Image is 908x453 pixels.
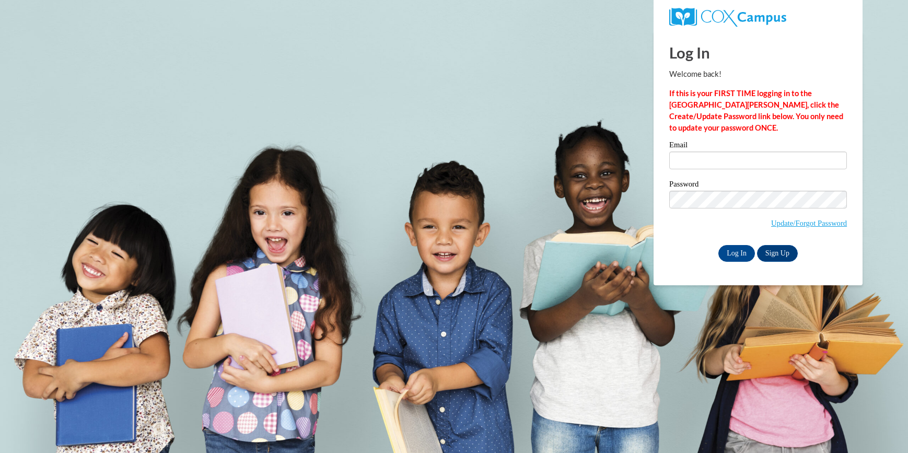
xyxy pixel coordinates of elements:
a: Update/Forgot Password [771,219,847,227]
h1: Log In [669,42,847,63]
img: COX Campus [669,8,786,27]
input: Log In [718,245,755,262]
a: Sign Up [757,245,798,262]
label: Email [669,141,847,152]
p: Welcome back! [669,68,847,80]
label: Password [669,180,847,191]
a: COX Campus [669,8,847,27]
strong: If this is your FIRST TIME logging in to the [GEOGRAPHIC_DATA][PERSON_NAME], click the Create/Upd... [669,89,843,132]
